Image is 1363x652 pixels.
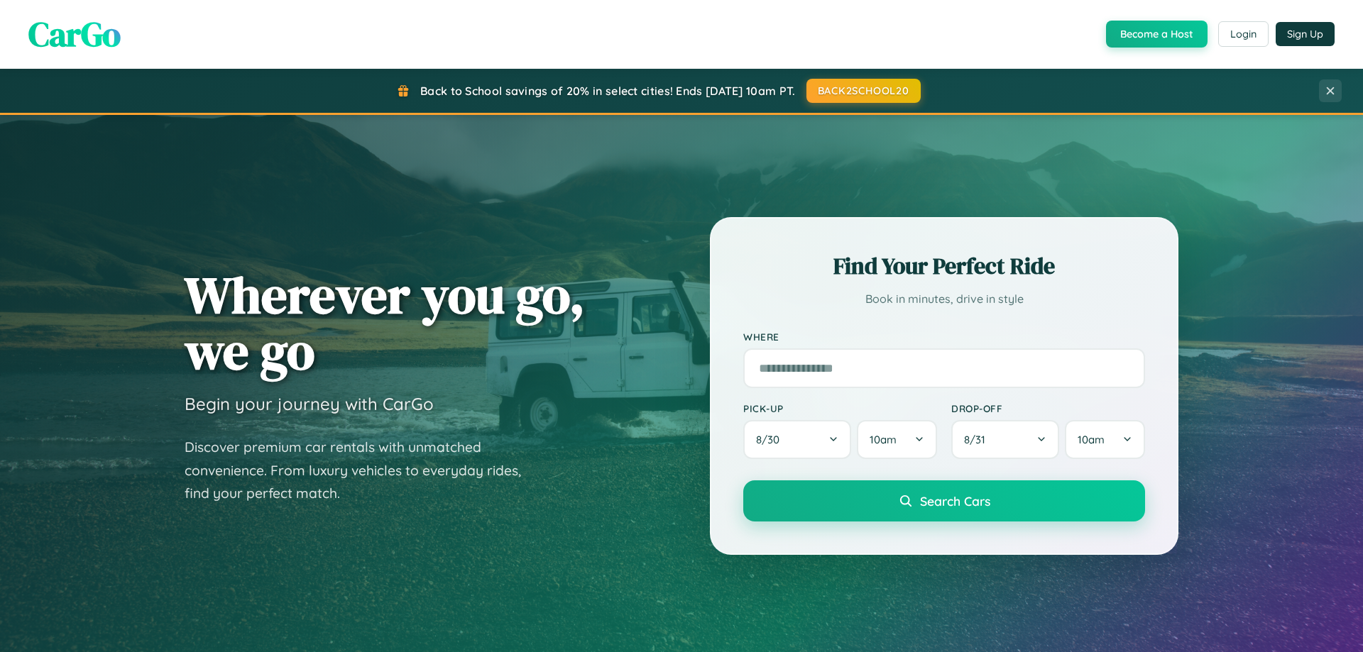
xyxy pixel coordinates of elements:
button: Login [1218,21,1269,47]
button: Become a Host [1106,21,1208,48]
button: BACK2SCHOOL20 [806,79,921,103]
span: CarGo [28,11,121,57]
button: Search Cars [743,480,1145,521]
label: Drop-off [951,402,1145,414]
h1: Wherever you go, we go [185,267,585,379]
button: 10am [1065,420,1145,459]
span: Search Cars [920,493,990,509]
h2: Find Your Perfect Ride [743,250,1145,282]
button: 8/30 [743,420,851,459]
label: Where [743,331,1145,343]
h3: Begin your journey with CarGo [185,393,434,414]
span: 10am [870,433,897,446]
span: Back to School savings of 20% in select cities! Ends [DATE] 10am PT. [420,84,795,98]
span: 8 / 30 [756,433,787,446]
button: 10am [857,420,937,459]
p: Book in minutes, drive in style [743,289,1145,309]
label: Pick-up [743,402,937,414]
span: 8 / 31 [964,433,992,446]
button: Sign Up [1276,22,1335,46]
span: 10am [1078,433,1105,446]
button: 8/31 [951,420,1059,459]
p: Discover premium car rentals with unmatched convenience. From luxury vehicles to everyday rides, ... [185,436,540,505]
